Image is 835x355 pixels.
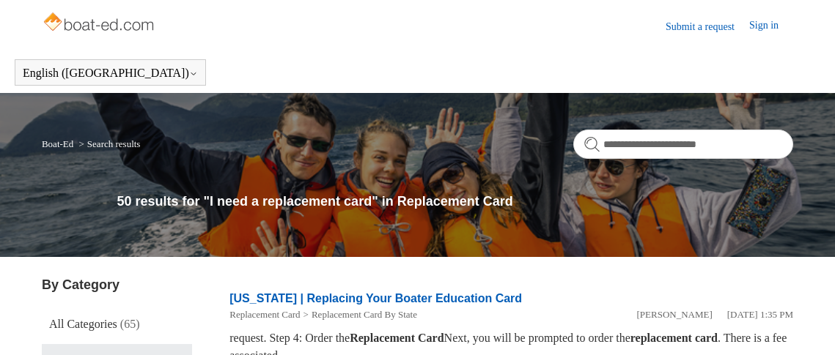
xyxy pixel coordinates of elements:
[727,309,793,320] time: 05/21/2024, 13:35
[695,332,718,344] em: card
[42,138,73,149] a: Boat-Ed
[42,275,192,295] h3: By Category
[76,138,141,149] li: Search results
[312,309,417,320] a: Replacement Card By State
[630,332,692,344] em: replacement
[229,309,300,320] a: Replacement Card
[350,332,415,344] em: Replacement
[229,292,522,304] a: [US_STATE] | Replacing Your Boater Education Card
[666,19,749,34] a: Submit a request
[42,138,76,149] li: Boat-Ed
[42,9,158,38] img: Boat-Ed Help Center home page
[418,332,444,344] em: Card
[229,307,300,322] li: Replacement Card
[749,18,793,35] a: Sign in
[573,130,793,159] input: Search
[117,192,793,212] h1: 50 results for "I need a replacement card" in Replacement Card
[636,307,712,322] li: [PERSON_NAME]
[23,67,198,80] button: English ([GEOGRAPHIC_DATA])
[120,318,140,330] span: (65)
[49,318,117,330] span: All Categories
[42,308,192,340] a: All Categories (65)
[301,307,417,322] li: Replacement Card By State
